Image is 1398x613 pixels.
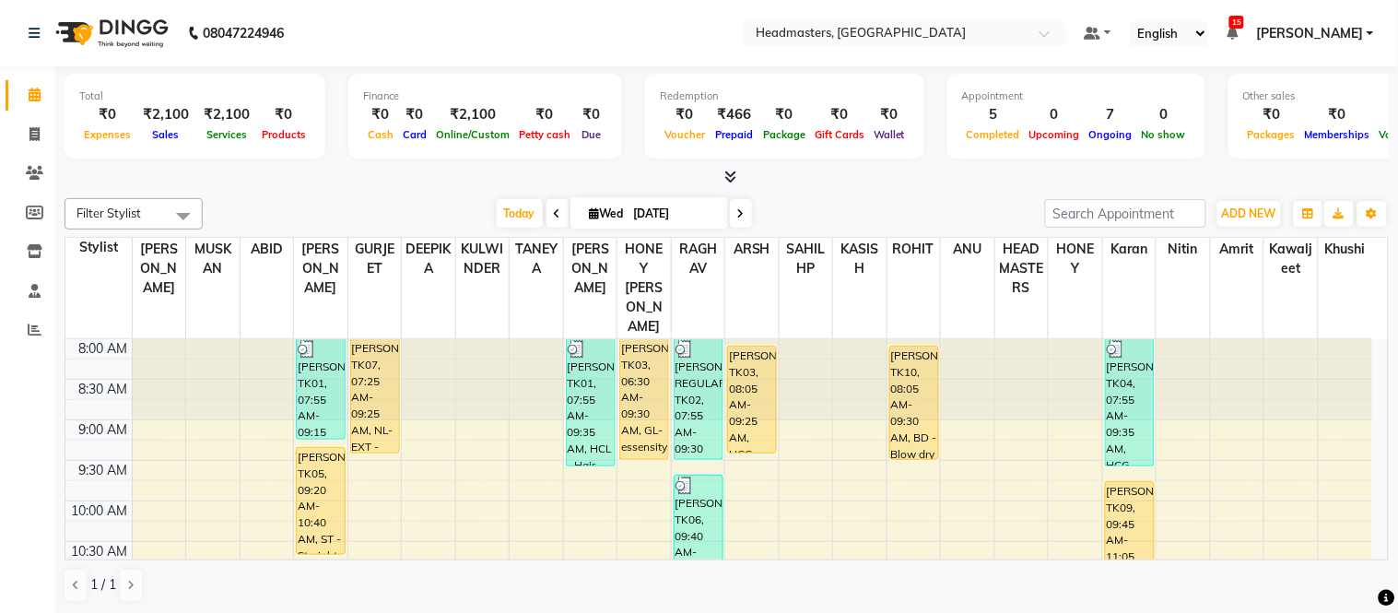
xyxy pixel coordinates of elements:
div: ₹0 [758,104,810,125]
div: 7 [1085,104,1137,125]
span: No show [1137,128,1191,141]
span: KASISH [833,238,887,280]
div: ₹0 [1243,104,1300,125]
span: RAGHAV [672,238,725,280]
span: Karan [1103,238,1157,261]
span: MUSKAN [186,238,240,280]
div: [PERSON_NAME], TK05, 09:20 AM-10:40 AM, ST - Straight therapy (₹11000) [297,448,345,554]
div: ₹0 [79,104,135,125]
span: DEEPIKA [402,238,455,280]
div: 10:00 AM [68,501,132,521]
div: [PERSON_NAME], TK10, 08:05 AM-09:30 AM, BD - Blow dry [890,347,938,459]
span: Completed [962,128,1025,141]
div: 10:30 AM [68,542,132,561]
div: [PERSON_NAME], TK09, 09:45 AM-11:05 AM, HCG - Hair Cut by Senior Hair Stylist [1106,482,1154,588]
img: logo [47,7,173,59]
span: Packages [1243,128,1300,141]
div: Total [79,88,311,104]
span: Due [577,128,605,141]
span: [PERSON_NAME] [1256,24,1363,43]
div: ₹0 [810,104,869,125]
div: [PERSON_NAME], TK07, 07:25 AM-09:25 AM, NL-EXT - Gel/Acrylic Extension [351,339,399,453]
div: 8:00 AM [76,339,132,359]
span: KULWINDER [456,238,510,280]
div: 0 [1137,104,1191,125]
span: HONEY [PERSON_NAME] [617,238,671,338]
div: 8:30 AM [76,380,132,399]
div: [PERSON_NAME], TK04, 07:55 AM-09:35 AM, HCG - Hair Cut by Senior Hair Stylist [1106,339,1154,466]
div: [PERSON_NAME], TK01, 07:55 AM-09:35 AM, HCL - Hair Cut by Senior Hair Stylist [567,339,615,466]
div: ₹2,100 [431,104,514,125]
span: ROHIT [887,238,941,261]
div: 5 [962,104,1025,125]
span: HONEY [1049,238,1102,280]
span: [PERSON_NAME] [133,238,186,300]
span: ANU [941,238,994,261]
span: Petty cash [514,128,575,141]
span: ABID [241,238,294,261]
span: Card [398,128,431,141]
div: Appointment [962,88,1191,104]
div: Redemption [660,88,910,104]
div: 0 [1025,104,1085,125]
div: [PERSON_NAME], TK03, 08:05 AM-09:25 AM, HCG - Hair Cut by Senior Hair Stylist [728,347,776,453]
span: SAHIL HP [780,238,833,280]
span: 15 [1229,16,1244,29]
div: ₹0 [869,104,910,125]
div: ₹0 [575,104,607,125]
div: ₹0 [257,104,311,125]
span: GURJEET [348,238,402,280]
div: ₹0 [363,104,398,125]
span: Upcoming [1025,128,1085,141]
span: TANEYA [510,238,563,280]
span: Package [758,128,810,141]
span: [PERSON_NAME] [564,238,617,300]
button: ADD NEW [1217,201,1281,227]
input: 2025-09-03 [629,200,721,228]
span: Cash [363,128,398,141]
div: [PERSON_NAME], TK03, 06:30 AM-09:30 AM, GL-essensity - Essensity Global (₹8000),OPT - Plex Treatm... [620,339,668,459]
span: Gift Cards [810,128,869,141]
div: ₹0 [398,104,431,125]
span: Memberships [1300,128,1375,141]
div: Stylist [65,238,132,257]
span: Khushi [1319,238,1372,261]
span: Ongoing [1085,128,1137,141]
span: Nitin [1157,238,1210,261]
div: [PERSON_NAME] REGULAR, TK02, 07:55 AM-09:30 AM, BRD - [PERSON_NAME],WX-[PERSON_NAME]-RC - Waxing ... [675,339,722,459]
span: Wallet [869,128,910,141]
span: Products [257,128,311,141]
div: ₹2,100 [196,104,257,125]
span: 1 / 1 [90,575,116,595]
span: Sales [148,128,184,141]
div: ₹0 [660,104,710,125]
span: Today [497,199,543,228]
input: Search Appointment [1045,199,1206,228]
span: Kawaljeet [1264,238,1318,280]
div: 9:00 AM [76,420,132,440]
span: Online/Custom [431,128,514,141]
a: 15 [1227,25,1238,41]
div: 9:30 AM [76,461,132,480]
span: ADD NEW [1222,206,1276,220]
span: Filter Stylist [76,206,141,220]
div: ₹0 [1300,104,1375,125]
span: Prepaid [711,128,758,141]
span: Wed [585,206,629,220]
span: Voucher [660,128,710,141]
div: ₹0 [514,104,575,125]
div: [PERSON_NAME], TK01, 07:55 AM-09:15 AM, HCG - Hair Cut by Senior Hair Stylist [297,339,345,439]
div: ₹2,100 [135,104,196,125]
b: 08047224946 [203,7,284,59]
div: ₹466 [710,104,758,125]
span: [PERSON_NAME] [294,238,347,300]
span: Expenses [79,128,135,141]
div: [PERSON_NAME], TK06, 09:40 AM-11:00 AM, HCG - Hair Cut by Senior Hair Stylist [675,476,722,582]
span: HEAD MASTERS [995,238,1049,300]
span: Amrit [1211,238,1264,261]
span: ARSH [725,238,779,261]
span: Services [202,128,252,141]
div: Finance [363,88,607,104]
